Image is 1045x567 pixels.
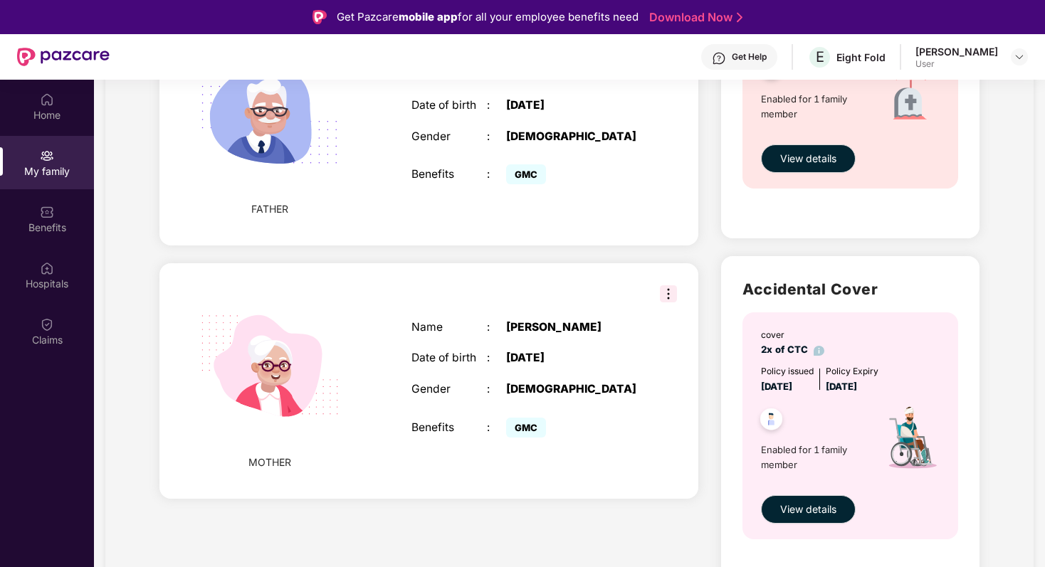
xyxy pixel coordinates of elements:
img: New Pazcare Logo [17,48,110,66]
img: svg+xml;base64,PHN2ZyBpZD0iQ2xhaW0iIHhtbG5zPSJodHRwOi8vd3d3LnczLm9yZy8yMDAwL3N2ZyIgd2lkdGg9IjIwIi... [40,317,54,332]
span: E [816,48,824,65]
div: Benefits [411,168,487,181]
div: [PERSON_NAME] [506,321,639,334]
div: Gender [411,383,487,396]
div: cover [761,328,824,341]
img: info [814,346,824,356]
div: Get Help [732,51,767,63]
span: Enabled for 1 family member [761,92,866,121]
div: Name [411,321,487,334]
img: svg+xml;base64,PHN2ZyBpZD0iSG9tZSIgeG1sbnM9Imh0dHA6Ly93d3cudzMub3JnLzIwMDAvc3ZnIiB3aWR0aD0iMjAiIG... [40,92,54,107]
div: : [487,321,506,334]
img: svg+xml;base64,PHN2ZyB4bWxucz0iaHR0cDovL3d3dy53My5vcmcvMjAwMC9zdmciIHhtbG5zOnhsaW5rPSJodHRwOi8vd3... [182,25,358,201]
div: : [487,351,506,365]
div: Date of birth [411,99,487,112]
strong: mobile app [399,10,458,23]
div: [DEMOGRAPHIC_DATA] [506,130,639,144]
img: svg+xml;base64,PHN2ZyB3aWR0aD0iMjAiIGhlaWdodD0iMjAiIHZpZXdCb3g9IjAgMCAyMCAyMCIgZmlsbD0ibm9uZSIgeG... [40,149,54,163]
div: [DATE] [506,351,639,365]
a: Download Now [649,10,738,25]
span: [DATE] [761,381,792,392]
span: 2x of CTC [761,344,824,355]
button: View details [761,144,856,173]
img: Stroke [737,10,742,25]
button: View details [761,495,856,524]
div: Get Pazcare for all your employee benefits need [337,9,639,26]
span: MOTHER [248,455,291,470]
img: icon [867,43,955,137]
div: Date of birth [411,351,487,365]
div: Policy Expiry [826,364,878,378]
div: [PERSON_NAME] [915,45,998,58]
div: [DATE] [506,99,639,112]
div: Eight Fold [836,51,886,64]
span: FATHER [251,201,288,217]
div: Benefits [411,421,487,435]
div: : [487,99,506,112]
h2: Accidental Cover [742,277,957,301]
span: [DATE] [826,381,857,392]
div: : [487,421,506,435]
div: [DEMOGRAPHIC_DATA] [506,383,639,396]
img: svg+xml;base64,PHN2ZyB3aWR0aD0iMzIiIGhlaWdodD0iMzIiIHZpZXdCb3g9IjAgMCAzMiAzMiIgZmlsbD0ibm9uZSIgeG... [660,285,677,302]
div: Gender [411,130,487,144]
img: svg+xml;base64,PHN2ZyB4bWxucz0iaHR0cDovL3d3dy53My5vcmcvMjAwMC9zdmciIHdpZHRoPSI0OC45NDMiIGhlaWdodD... [754,404,789,439]
span: Enabled for 1 family member [761,443,866,472]
img: svg+xml;base64,PHN2ZyBpZD0iRHJvcGRvd24tMzJ4MzIiIHhtbG5zPSJodHRwOi8vd3d3LnczLm9yZy8yMDAwL3N2ZyIgd2... [1014,51,1025,63]
img: Logo [313,10,327,24]
div: : [487,130,506,144]
span: GMC [506,164,546,184]
div: Policy issued [761,364,814,378]
img: svg+xml;base64,PHN2ZyBpZD0iQmVuZWZpdHMiIHhtbG5zPSJodHRwOi8vd3d3LnczLm9yZy8yMDAwL3N2ZyIgd2lkdGg9Ij... [40,205,54,219]
div: User [915,58,998,70]
span: View details [780,502,836,517]
img: svg+xml;base64,PHN2ZyB4bWxucz0iaHR0cDovL3d3dy53My5vcmcvMjAwMC9zdmciIHdpZHRoPSIyMjQiIGhlaWdodD0iMT... [182,277,358,454]
img: svg+xml;base64,PHN2ZyBpZD0iSGVscC0zMngzMiIgeG1sbnM9Imh0dHA6Ly93d3cudzMub3JnLzIwMDAvc3ZnIiB3aWR0aD... [712,51,726,65]
img: icon [867,394,955,489]
div: : [487,383,506,396]
span: View details [780,151,836,166]
img: svg+xml;base64,PHN2ZyBpZD0iSG9zcGl0YWxzIiB4bWxucz0iaHR0cDovL3d3dy53My5vcmcvMjAwMC9zdmciIHdpZHRoPS... [40,261,54,275]
span: GMC [506,418,546,438]
div: : [487,168,506,181]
